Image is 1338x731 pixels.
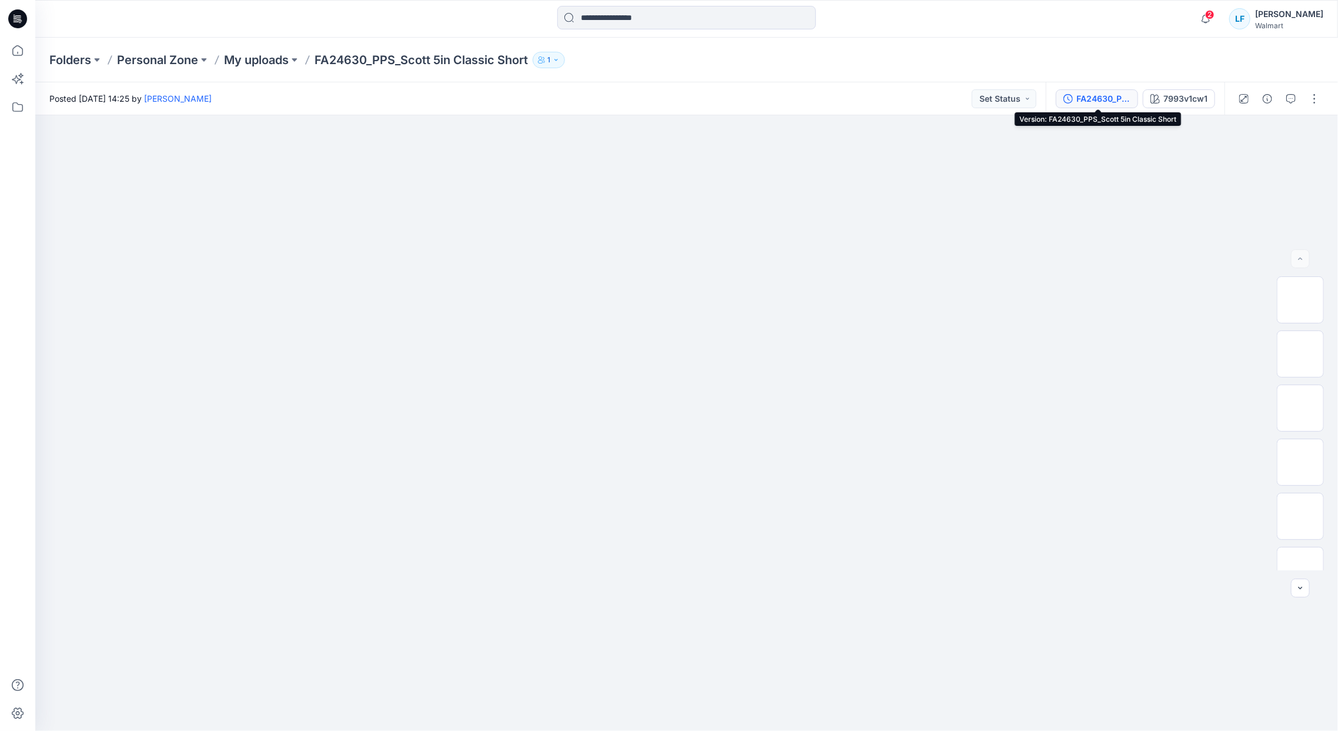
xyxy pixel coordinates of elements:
a: My uploads [224,52,289,68]
span: Posted [DATE] 14:25 by [49,92,212,105]
span: 2 [1205,10,1215,19]
button: 7993v1cw1 [1143,89,1215,108]
a: [PERSON_NAME] [144,94,212,104]
a: Folders [49,52,91,68]
div: 7993v1cw1 [1163,92,1207,105]
button: Details [1258,89,1277,108]
a: Personal Zone [117,52,198,68]
p: 1 [547,54,550,66]
div: [PERSON_NAME] [1255,7,1323,21]
div: Walmart [1255,21,1323,30]
button: 1 [533,52,565,68]
div: FA24630_PPS_Scott 5in Classic Short [1076,92,1130,105]
button: FA24630_PPS_Scott 5in Classic Short [1056,89,1138,108]
p: FA24630_PPS_Scott 5in Classic Short [315,52,528,68]
div: LF [1229,8,1250,29]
